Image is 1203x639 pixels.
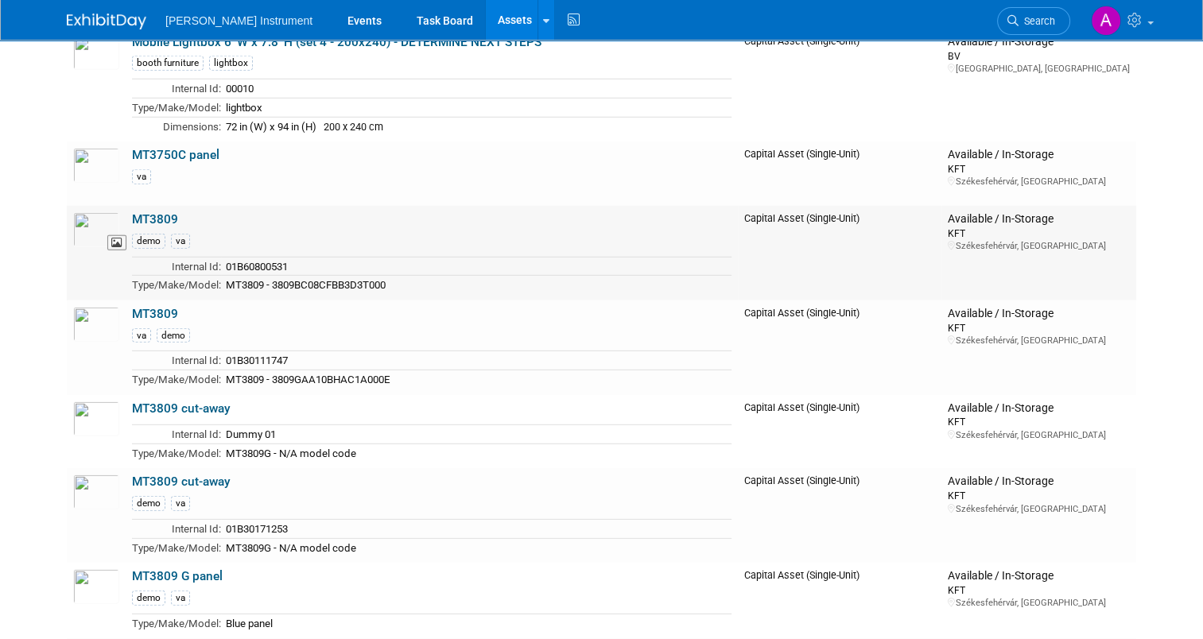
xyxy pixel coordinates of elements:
[67,14,146,29] img: ExhibitDay
[948,240,1130,252] div: Székesfehérvár, [GEOGRAPHIC_DATA]
[221,520,732,539] td: 01B30171253
[221,370,732,389] td: MT3809 - 3809GAA10BHAC1A000E
[948,307,1130,321] div: Available / In-Storage
[171,591,190,606] div: va
[948,212,1130,227] div: Available / In-Storage
[221,98,732,117] td: lightbox
[132,79,221,99] td: Internal Id:
[221,257,732,276] td: 01B60800531
[221,351,732,370] td: 01B30111747
[948,474,1130,489] div: Available / In-Storage
[948,321,1130,335] div: KFT
[132,569,223,583] a: MT3809 G panel
[738,395,941,469] td: Capital Asset (Single-Unit)
[209,56,253,71] div: lightbox
[997,7,1070,35] a: Search
[948,401,1130,416] div: Available / In-Storage
[221,443,732,462] td: MT3809G - N/A model code
[948,503,1130,515] div: Székesfehérvár, [GEOGRAPHIC_DATA]
[132,307,178,321] a: MT3809
[221,538,732,556] td: MT3809G - N/A model code
[738,563,941,638] td: Capital Asset (Single-Unit)
[948,148,1130,162] div: Available / In-Storage
[132,351,221,370] td: Internal Id:
[132,328,151,343] div: va
[132,425,221,444] td: Internal Id:
[132,496,165,511] div: demo
[132,591,165,606] div: demo
[324,121,383,133] span: 200 x 240 cm
[132,98,221,117] td: Type/Make/Model:
[738,141,941,206] td: Capital Asset (Single-Unit)
[132,148,219,162] a: MT3750C panel
[221,79,732,99] td: 00010
[948,429,1130,441] div: Székesfehérvár, [GEOGRAPHIC_DATA]
[1019,15,1055,27] span: Search
[132,614,221,632] td: Type/Make/Model:
[948,162,1130,176] div: KFT
[738,468,941,563] td: Capital Asset (Single-Unit)
[132,35,541,49] a: Mobile Lightbox 6' W x 7.8' H (set 4 - 200x240) - DETERMINE NEXT STEPS
[948,597,1130,609] div: Székesfehérvár, [GEOGRAPHIC_DATA]
[221,425,732,444] td: Dummy 01
[948,569,1130,583] div: Available / In-Storage
[171,496,190,511] div: va
[948,63,1130,75] div: [GEOGRAPHIC_DATA], [GEOGRAPHIC_DATA]
[132,538,221,556] td: Type/Make/Model:
[948,35,1130,49] div: Available / In-Storage
[132,370,221,389] td: Type/Make/Model:
[226,121,316,133] span: 72 in (W) x 94 in (H)
[132,257,221,276] td: Internal Id:
[157,328,190,343] div: demo
[221,276,732,294] td: MT3809 - 3809BC08CFBB3D3T000
[1091,6,1121,36] img: André den Haan
[948,489,1130,502] div: KFT
[738,300,941,395] td: Capital Asset (Single-Unit)
[948,415,1130,428] div: KFT
[948,583,1130,597] div: KFT
[165,14,312,27] span: [PERSON_NAME] Instrument
[171,234,190,249] div: va
[132,443,221,462] td: Type/Make/Model:
[132,234,165,249] div: demo
[132,276,221,294] td: Type/Make/Model:
[132,401,231,416] a: MT3809 cut-away
[132,117,221,135] td: Dimensions:
[738,29,941,141] td: Capital Asset (Single-Unit)
[132,169,151,184] div: va
[221,614,732,632] td: Blue panel
[132,474,231,489] a: MT3809 cut-away
[132,56,204,71] div: booth furniture
[948,176,1130,188] div: Székesfehérvár, [GEOGRAPHIC_DATA]
[132,520,221,539] td: Internal Id:
[948,227,1130,240] div: KFT
[132,212,178,227] a: MT3809
[107,235,126,250] span: View Asset Image
[948,49,1130,63] div: BV
[948,335,1130,347] div: Székesfehérvár, [GEOGRAPHIC_DATA]
[738,206,941,300] td: Capital Asset (Single-Unit)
